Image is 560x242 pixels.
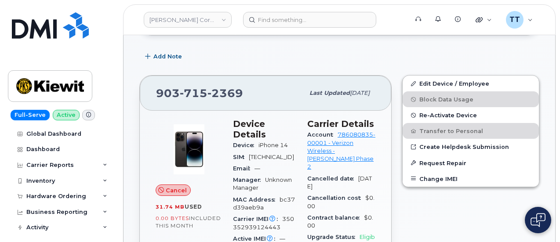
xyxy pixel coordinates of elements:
[403,123,539,139] button: Transfer to Personal
[350,90,370,96] span: [DATE]
[243,12,376,28] input: Find something...
[403,139,539,155] a: Create Helpdesk Submission
[163,123,215,176] img: image20231002-3703462-njx0qo.jpeg
[307,234,360,240] span: Upgrade Status
[233,142,258,148] span: Device
[156,215,189,221] span: 0.00 Bytes
[307,175,358,182] span: Cancelled date
[258,142,288,148] span: iPhone 14
[280,235,285,242] span: —
[403,155,539,171] button: Request Repair
[403,107,539,123] button: Re-Activate Device
[233,177,265,183] span: Manager
[233,154,249,160] span: SIM
[307,195,365,201] span: Cancellation cost
[307,214,364,221] span: Contract balance
[233,165,255,172] span: Email
[403,76,539,91] a: Edit Device / Employee
[144,12,232,28] a: Kiewit Corporation
[531,213,545,227] img: Open chat
[153,52,182,61] span: Add Note
[233,235,280,242] span: Active IMEI
[180,87,207,100] span: 715
[185,203,202,210] span: used
[156,87,243,100] span: 903
[233,216,282,222] span: Carrier IMEI
[309,90,350,96] span: Last updated
[233,196,280,203] span: MAC Address
[500,11,539,29] div: Travis Tedesco
[156,204,185,210] span: 31.74 MB
[139,49,189,65] button: Add Note
[307,119,375,129] h3: Carrier Details
[419,112,477,119] span: Re-Activate Device
[307,195,375,209] span: $0.00
[509,14,520,25] span: TT
[403,171,539,187] button: Change IMEI
[255,165,260,172] span: —
[403,91,539,107] button: Block Data Usage
[307,131,338,138] span: Account
[233,216,294,230] span: 350352939124443
[469,11,498,29] div: Quicklinks
[249,154,294,160] span: [TECHNICAL_ID]
[207,87,243,100] span: 2369
[166,186,187,195] span: Cancel
[233,119,297,140] h3: Device Details
[307,131,375,170] a: 786080835-00001 - Verizon Wireless - [PERSON_NAME] Phase 2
